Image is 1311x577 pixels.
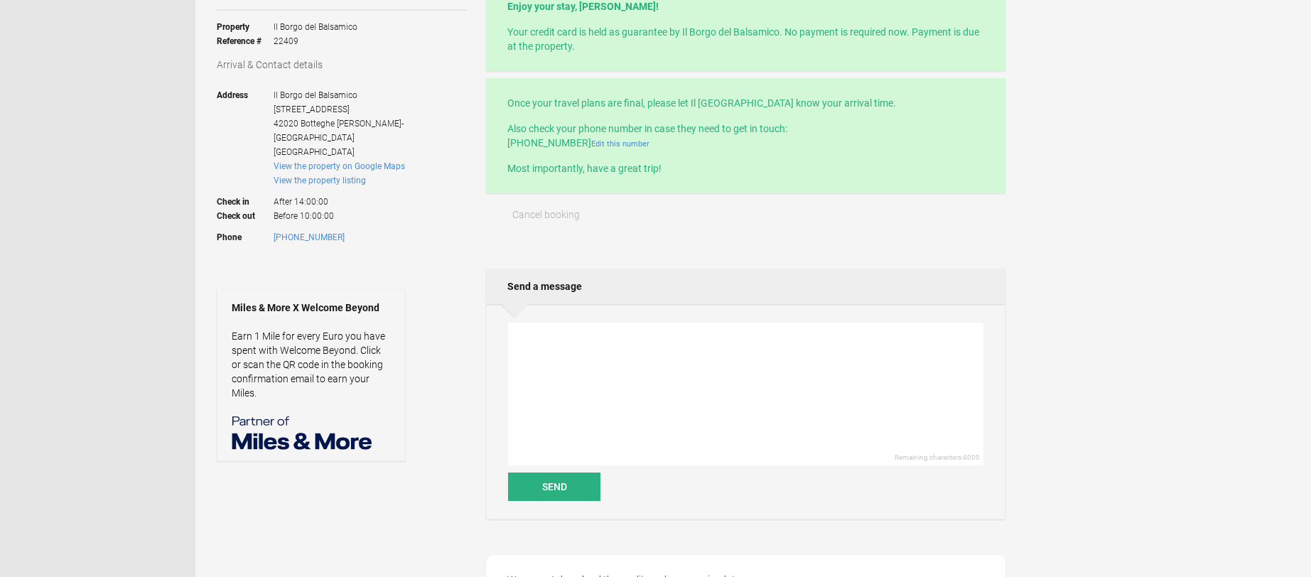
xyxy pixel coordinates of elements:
p: Most importantly, have a great trip! [507,161,984,176]
button: Cancel booking [486,200,606,229]
strong: Phone [217,230,274,244]
p: Once your travel plans are final, please let Il [GEOGRAPHIC_DATA] know your arrival time. [507,96,984,110]
span: After 14:00:00 [274,188,405,209]
p: Your credit card is held as guarantee by Il Borgo del Balsamico. No payment is required now. Paym... [507,25,984,53]
strong: Address [217,88,274,159]
strong: Enjoy your stay, [PERSON_NAME]! [507,1,659,12]
a: View the property on Google Maps [274,161,405,171]
span: Il Borgo del Balsamico [274,20,357,34]
strong: Miles & More X Welcome Beyond [232,301,390,315]
p: Also check your phone number in case they need to get in touch: [PHONE_NUMBER] [507,122,984,150]
span: Cancel booking [512,209,580,220]
h2: Send a message [486,269,1005,304]
span: 42020 [274,119,298,129]
span: Before 10:00:00 [274,209,405,223]
span: [GEOGRAPHIC_DATA] [274,147,355,157]
span: Botteghe [301,119,335,129]
button: Send [508,473,600,501]
strong: Check in [217,188,274,209]
img: Miles & More [232,414,374,450]
span: [STREET_ADDRESS] [274,104,350,114]
span: [PERSON_NAME]-[GEOGRAPHIC_DATA] [274,119,404,143]
a: Earn 1 Mile for every Euro you have spent with Welcome Beyond. Click or scan the QR code in the b... [232,330,385,399]
span: 22409 [274,34,357,48]
h3: Arrival & Contact details [217,58,467,72]
span: Il Borgo del Balsamico [274,90,357,100]
a: [PHONE_NUMBER] [274,232,345,242]
strong: Property [217,20,274,34]
a: Edit this number [591,139,649,149]
strong: Check out [217,209,274,223]
a: View the property listing [274,176,366,185]
strong: Reference # [217,34,274,48]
